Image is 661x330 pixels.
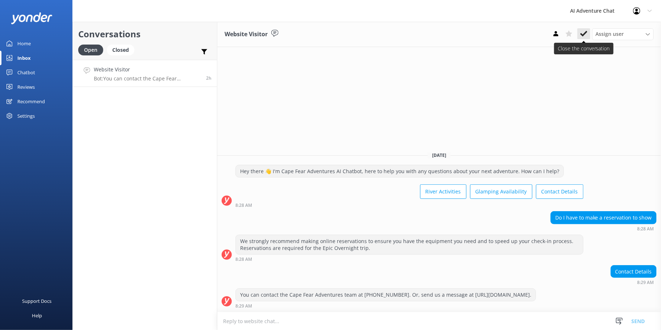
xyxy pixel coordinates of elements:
img: yonder-white-logo.png [11,12,53,24]
div: Hey there 👋 I'm Cape Fear Adventures AI Chatbot, here to help you with any questions about your n... [236,165,564,177]
div: Inbox [17,51,31,65]
span: Assign user [596,30,624,38]
a: Open [78,46,107,54]
div: Settings [17,109,35,123]
div: Contact Details [611,266,656,278]
div: You can contact the Cape Fear Adventures team at [PHONE_NUMBER]. Or, send us a message at [URL][D... [236,289,536,301]
strong: 8:28 AM [637,227,654,231]
div: Do I have to make a reservation to show [551,212,656,224]
a: Closed [107,46,138,54]
button: Contact Details [536,184,583,199]
button: River Activities [420,184,467,199]
div: Aug 30 2025 08:28am (UTC -04:00) America/New_York [551,226,657,231]
h4: Website Visitor [94,66,201,74]
div: Support Docs [22,294,52,308]
div: Reviews [17,80,35,94]
span: [DATE] [428,152,451,158]
div: We strongly recommend making online reservations to ensure you have the equipment you need and to... [236,235,583,254]
div: Chatbot [17,65,35,80]
strong: 8:28 AM [235,203,252,208]
div: Aug 30 2025 08:28am (UTC -04:00) America/New_York [235,256,583,262]
div: Open [78,45,103,55]
div: Help [32,308,42,323]
span: Aug 30 2025 08:29am (UTC -04:00) America/New_York [206,75,212,81]
button: Glamping Availability [470,184,532,199]
strong: 8:28 AM [235,257,252,262]
div: Aug 30 2025 08:29am (UTC -04:00) America/New_York [235,303,536,308]
div: Recommend [17,94,45,109]
strong: 8:29 AM [235,304,252,308]
div: Aug 30 2025 08:29am (UTC -04:00) America/New_York [611,280,657,285]
p: Bot: You can contact the Cape Fear Adventures team at [PHONE_NUMBER]. Or, send us a message at [U... [94,75,201,82]
a: Website VisitorBot:You can contact the Cape Fear Adventures team at [PHONE_NUMBER]. Or, send us a... [73,60,217,87]
strong: 8:29 AM [637,280,654,285]
div: Aug 30 2025 08:28am (UTC -04:00) America/New_York [235,202,583,208]
div: Home [17,36,31,51]
div: Assign User [592,28,654,40]
h2: Conversations [78,27,212,41]
h3: Website Visitor [225,30,268,39]
div: Closed [107,45,134,55]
